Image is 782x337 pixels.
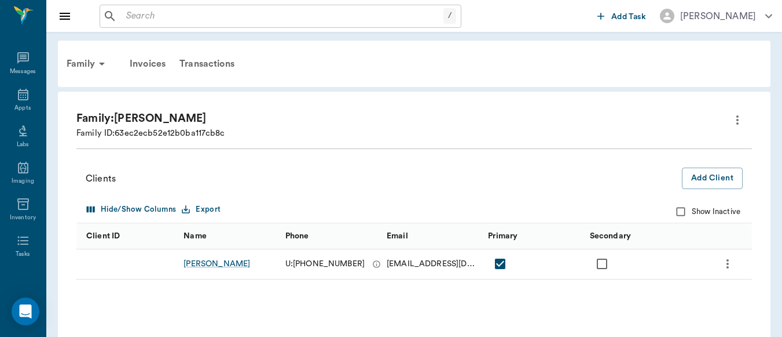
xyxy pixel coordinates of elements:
[682,168,743,189] button: Add Client
[387,258,476,270] div: mnpryor23@gmail.com
[285,257,375,271] div: U: [PHONE_NUMBER]
[76,110,493,127] p: Family: [PERSON_NAME]
[172,50,241,78] a: Transactions
[123,50,172,78] a: Invoices
[183,220,207,252] div: Name
[584,223,685,249] div: Secondary
[651,5,781,27] button: [PERSON_NAME]
[593,5,651,27] button: Add Task
[694,228,710,244] button: Sort
[369,257,384,271] button: message
[76,223,178,249] div: Client ID
[179,201,223,219] button: Export
[84,201,179,219] button: Select columns
[381,223,482,249] div: Email
[443,8,456,24] div: /
[12,177,34,186] div: Imaging
[16,250,30,259] div: Tasks
[122,8,443,24] input: Search
[12,298,39,325] div: Open Intercom Messenger
[634,228,650,244] button: Sort
[285,220,309,252] div: Phone
[178,223,279,249] div: Name
[670,201,740,223] label: Show Inactive
[680,9,756,23] div: [PERSON_NAME]
[53,5,76,28] button: Close drawer
[590,220,631,252] div: Secondary
[718,254,737,274] button: more
[482,223,583,249] div: Primary
[280,223,381,249] div: Phone
[60,50,116,78] div: Family
[520,228,537,244] button: Sort
[387,220,408,252] div: Email
[14,104,31,113] div: Appts
[210,228,226,244] button: Sort
[488,220,517,252] div: Primary
[10,67,36,76] div: Messages
[86,172,682,186] div: Clients
[10,213,36,222] div: Inventory
[123,228,139,244] button: Sort
[86,220,120,252] div: Client ID
[76,127,389,140] p: Family ID: 63ec2ecb52e12b0ba117cb8c
[728,110,747,130] button: more
[183,258,250,270] a: [PERSON_NAME]
[17,140,29,149] div: Labs
[411,228,427,244] button: Sort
